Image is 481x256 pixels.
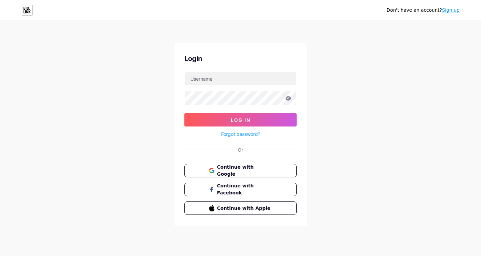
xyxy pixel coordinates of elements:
a: Forgot password? [221,131,260,138]
span: Log In [231,117,251,123]
span: Continue with Facebook [217,182,272,196]
div: Login [184,54,297,64]
span: Continue with Google [217,164,272,178]
span: Continue with Apple [217,205,272,212]
input: Username [185,72,296,85]
div: Or [238,146,243,153]
button: Continue with Facebook [184,183,297,196]
button: Continue with Google [184,164,297,177]
a: Sign up [442,7,460,13]
button: Continue with Apple [184,201,297,215]
button: Log In [184,113,297,126]
div: Don't have an account? [386,7,460,14]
